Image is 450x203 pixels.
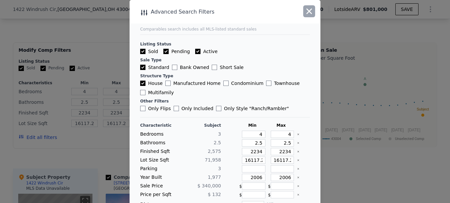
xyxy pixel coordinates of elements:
div: Advanced Search Filters [130,7,282,17]
span: 71,958 [205,157,221,163]
label: Townhouse [266,80,300,87]
div: Min [239,123,265,128]
input: Bank Owned [172,65,177,70]
div: $ [239,182,265,190]
div: $ [239,191,265,198]
button: Clear [297,176,300,179]
input: Townhouse [266,81,271,86]
label: House [140,80,163,87]
div: Price per Sqft [140,191,179,198]
div: Structure Type [140,73,310,79]
button: Clear [297,185,300,187]
div: Sale Price [140,182,179,190]
input: Sold [140,49,145,54]
button: Clear [297,168,300,170]
div: $ [268,191,294,198]
input: Only Included [174,106,179,111]
input: Condominium [223,81,229,86]
label: Sold [140,48,158,55]
span: 1,977 [208,174,221,180]
div: Listing Status [140,41,310,47]
label: Only Style " Ranch/Rambler " [216,105,289,112]
div: Bedrooms [140,131,179,138]
div: Bathrooms [140,139,179,147]
div: Subject [182,123,221,128]
button: Clear [297,193,300,196]
div: Finished Sqft [140,148,179,155]
div: Other Filters [140,99,310,104]
div: Parking [140,165,179,172]
label: Active [195,48,217,55]
button: Clear [297,150,300,153]
span: $ 340,000 [197,183,221,188]
input: Only Style "Ranch/Rambler" [216,106,221,111]
label: Standard [140,64,169,71]
div: Sale Type [140,57,310,63]
input: Manufactured Home [165,81,171,86]
label: Only Included [174,105,213,112]
span: 2.5 [214,140,221,145]
input: Multifamily [140,90,145,95]
label: Condominium [223,80,263,87]
span: $ 132 [208,192,221,197]
input: Short Sale [212,65,217,70]
span: 3 [218,131,221,137]
label: Pending [163,48,190,55]
div: Max [268,123,294,128]
div: Comparables search includes all MLS-listed standard sales [140,27,310,32]
input: Active [195,49,200,54]
div: Characteristic [140,123,179,128]
label: Bank Owned [172,64,209,71]
label: Multifamily [140,89,174,96]
label: Short Sale [212,64,244,71]
span: 2,575 [208,149,221,154]
input: Only Flips [140,106,145,111]
button: Clear [297,142,300,144]
label: Only Flips [140,105,171,112]
button: Clear [297,159,300,162]
div: Lot Size Sqft [140,157,179,164]
div: $ [268,182,294,190]
input: House [140,81,145,86]
input: Pending [163,49,169,54]
span: 3 [218,166,221,171]
button: Clear [297,133,300,136]
div: Year Built [140,174,179,181]
input: Standard [140,65,145,70]
label: Manufactured Home [165,80,221,87]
